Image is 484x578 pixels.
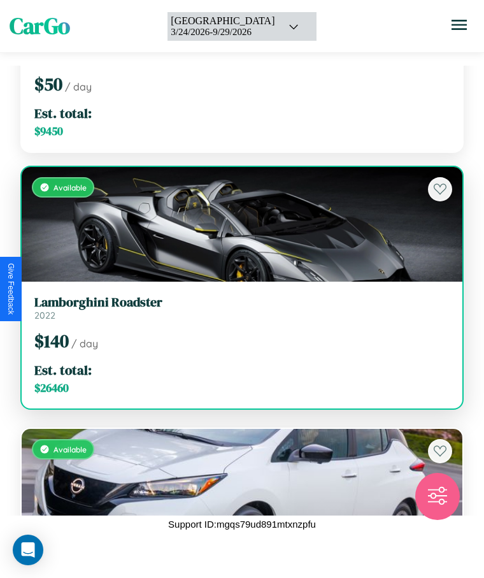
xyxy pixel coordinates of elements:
[53,183,87,192] span: Available
[171,27,274,38] div: 3 / 24 / 2026 - 9 / 29 / 2026
[71,337,98,350] span: / day
[65,80,92,93] span: / day
[34,124,63,139] span: $ 9450
[34,361,92,379] span: Est. total:
[34,294,450,310] h3: Lamborghini Roadster
[6,263,15,315] div: Give Feedback
[34,329,69,353] span: $ 140
[34,72,62,96] span: $ 50
[53,445,87,454] span: Available
[34,380,69,396] span: $ 26460
[13,535,43,565] div: Open Intercom Messenger
[10,11,70,41] span: CarGo
[168,516,316,533] p: Support ID: mgqs79ud891mtxnzpfu
[34,310,55,321] span: 2022
[34,104,92,122] span: Est. total:
[34,294,450,321] a: Lamborghini Roadster2022
[171,15,274,27] div: [GEOGRAPHIC_DATA]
